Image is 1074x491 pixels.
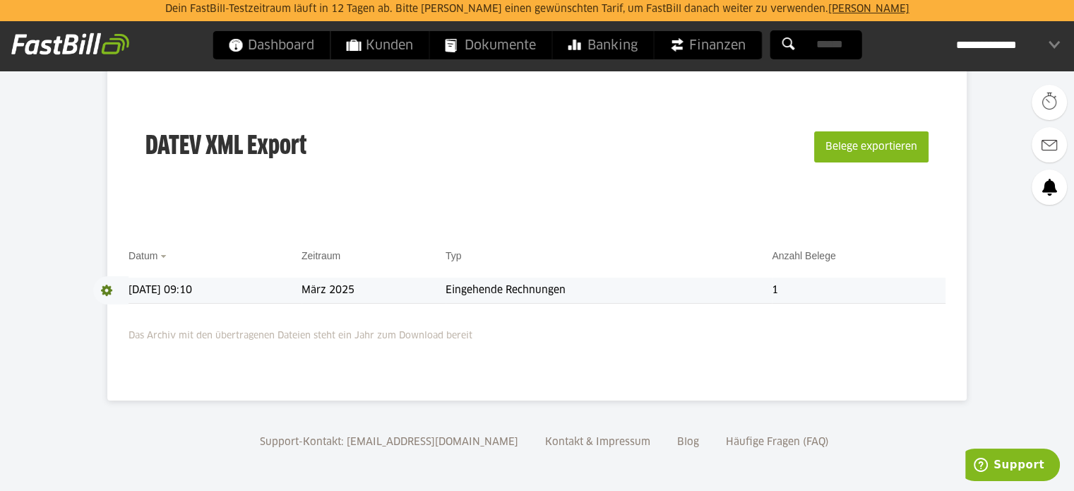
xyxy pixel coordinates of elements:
[228,31,314,59] span: Dashboard
[330,31,429,59] a: Kunden
[568,31,638,59] span: Banking
[721,437,834,447] a: Häufige Fragen (FAQ)
[445,31,536,59] span: Dokumente
[11,32,129,55] img: fastbill_logo_white.png
[965,449,1060,484] iframe: Öffnet ein Widget, in dem Sie weitere Informationen finden
[772,250,835,261] a: Anzahl Belege
[772,278,945,304] td: 1
[255,437,523,447] a: Support-Kontakt: [EMAIL_ADDRESS][DOMAIN_NAME]
[129,278,302,304] td: [DATE] 09:10
[654,31,761,59] a: Finanzen
[129,250,157,261] a: Datum
[446,278,772,304] td: Eingehende Rechnungen
[302,250,340,261] a: Zeitraum
[160,255,169,258] img: sort_desc.gif
[213,31,330,59] a: Dashboard
[540,437,655,447] a: Kontakt & Impressum
[669,31,746,59] span: Finanzen
[302,278,446,304] td: März 2025
[446,250,462,261] a: Typ
[552,31,653,59] a: Banking
[828,4,909,14] a: [PERSON_NAME]
[145,102,306,192] h3: DATEV XML Export
[814,131,929,162] button: Belege exportieren
[346,31,413,59] span: Kunden
[672,437,704,447] a: Blog
[429,31,551,59] a: Dokumente
[129,321,945,344] p: Das Archiv mit den übertragenen Dateien steht ein Jahr zum Download bereit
